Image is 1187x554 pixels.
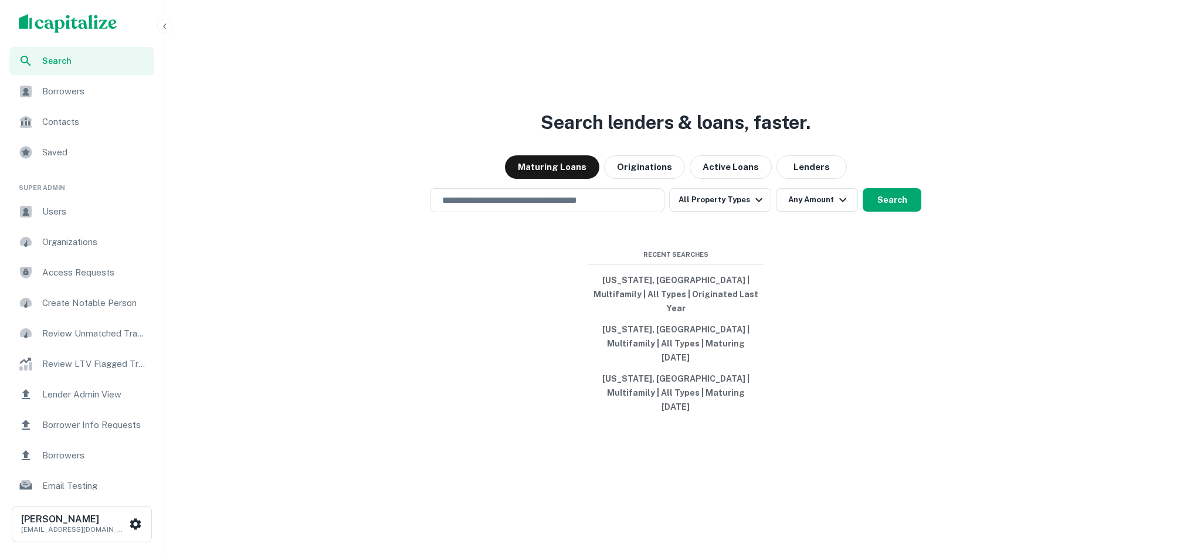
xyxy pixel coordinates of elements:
[42,84,147,98] span: Borrowers
[42,327,147,341] span: Review Unmatched Transactions
[42,448,147,463] span: Borrowers
[669,188,771,212] button: All Property Types
[9,138,154,166] a: Saved
[9,289,154,317] a: Create Notable Person
[21,524,127,535] p: [EMAIL_ADDRESS][DOMAIN_NAME]
[541,108,810,137] h3: Search lenders & loans, faster.
[42,357,147,371] span: Review LTV Flagged Transactions
[604,155,685,179] button: Originations
[9,228,154,256] a: Organizations
[863,188,921,212] button: Search
[505,155,599,179] button: Maturing Loans
[9,198,154,226] a: Users
[690,155,772,179] button: Active Loans
[19,14,117,33] img: capitalize-logo.png
[21,515,127,524] h6: [PERSON_NAME]
[9,411,154,439] a: Borrower Info Requests
[1128,423,1187,479] iframe: Chat Widget
[9,77,154,106] a: Borrowers
[776,155,847,179] button: Lenders
[42,145,147,159] span: Saved
[9,350,154,378] a: Review LTV Flagged Transactions
[776,188,858,212] button: Any Amount
[42,266,147,280] span: Access Requests
[9,380,154,409] a: Lender Admin View
[9,472,154,500] a: Email Testing
[42,55,147,67] span: Search
[9,259,154,287] a: Access Requests
[9,441,154,470] a: Borrowers
[42,205,147,219] span: Users
[42,388,147,402] span: Lender Admin View
[9,320,154,348] a: Review Unmatched Transactions
[42,296,147,310] span: Create Notable Person
[9,47,154,75] a: Search
[588,270,764,319] button: [US_STATE], [GEOGRAPHIC_DATA] | Multifamily | All Types | Originated Last Year
[42,115,147,129] span: Contacts
[588,250,764,260] span: Recent Searches
[9,169,154,198] li: Super Admin
[588,319,764,368] button: [US_STATE], [GEOGRAPHIC_DATA] | Multifamily | All Types | Maturing [DATE]
[42,235,147,249] span: Organizations
[12,506,152,542] button: [PERSON_NAME][EMAIL_ADDRESS][DOMAIN_NAME]
[42,418,147,432] span: Borrower Info Requests
[588,368,764,417] button: [US_STATE], [GEOGRAPHIC_DATA] | Multifamily | All Types | Maturing [DATE]
[9,108,154,136] a: Contacts
[42,479,147,493] span: Email Testing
